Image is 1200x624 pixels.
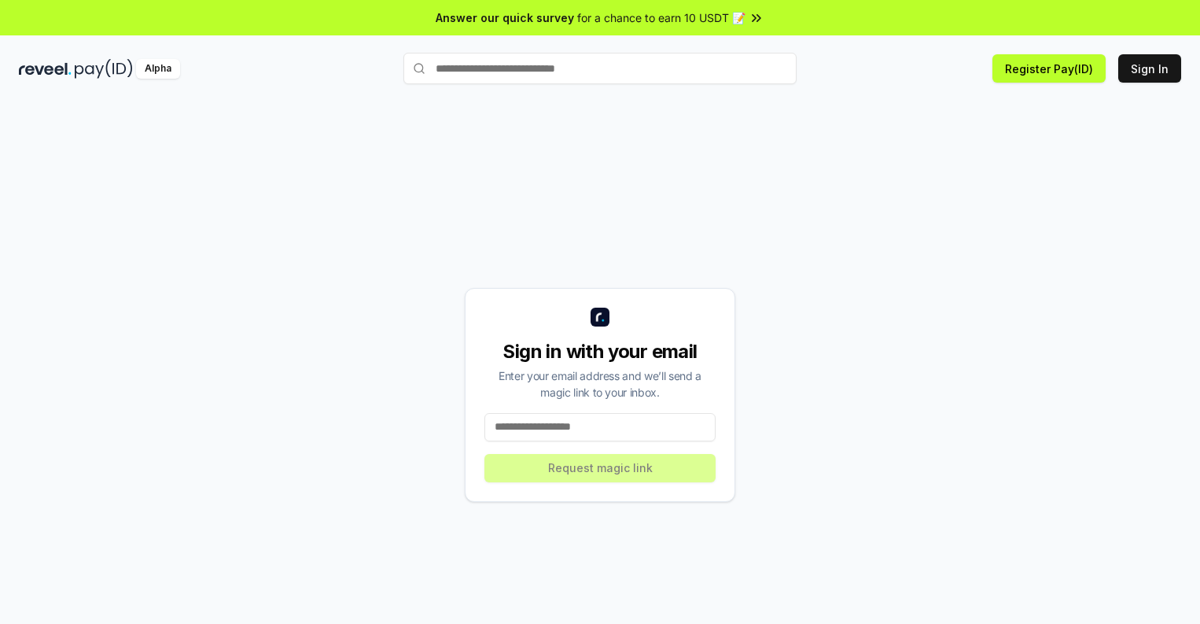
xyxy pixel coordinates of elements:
span: Answer our quick survey [436,9,574,26]
img: reveel_dark [19,59,72,79]
div: Alpha [136,59,180,79]
div: Sign in with your email [484,339,716,364]
img: logo_small [591,308,609,327]
div: Enter your email address and we’ll send a magic link to your inbox. [484,367,716,401]
span: for a chance to earn 10 USDT 📝 [577,9,745,26]
button: Sign In [1118,54,1181,83]
button: Register Pay(ID) [992,54,1106,83]
img: pay_id [75,59,133,79]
